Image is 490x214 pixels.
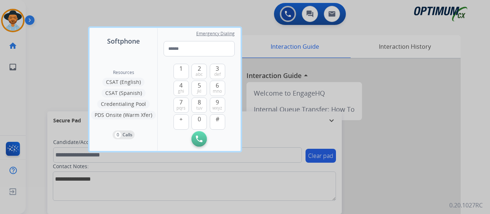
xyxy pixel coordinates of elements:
span: 0 [198,115,201,123]
span: 3 [216,64,219,73]
span: 4 [179,81,183,90]
p: Calls [122,132,132,138]
span: jkl [197,88,201,94]
span: def [214,71,221,77]
span: ghi [178,88,184,94]
button: 2abc [191,64,207,79]
span: Emergency Dialing [196,31,235,37]
button: 0Calls [113,130,135,139]
span: 9 [216,98,219,107]
button: 3def [210,64,225,79]
button: # [210,114,225,130]
span: tuv [196,105,202,111]
span: # [216,115,219,123]
span: mno [213,88,222,94]
button: 1 [173,64,189,79]
button: 6mno [210,81,225,96]
p: 0 [115,132,121,138]
button: PDS Onsite (Warm Xfer) [91,111,156,119]
button: 5jkl [191,81,207,96]
span: 8 [198,98,201,107]
span: 2 [198,64,201,73]
span: 1 [179,64,183,73]
span: 6 [216,81,219,90]
button: CSAT (English) [102,78,145,86]
span: wxyz [212,105,222,111]
button: 8tuv [191,97,207,113]
button: Credentialing Pool [97,100,150,108]
button: 0 [191,114,207,130]
img: call-button [196,136,202,142]
p: 0.20.1027RC [449,201,483,210]
button: CSAT (Spanish) [102,89,146,97]
button: 4ghi [173,81,189,96]
span: Softphone [107,36,140,46]
span: + [179,115,183,123]
button: + [173,114,189,130]
button: 7pqrs [173,97,189,113]
span: abc [195,71,203,77]
span: 5 [198,81,201,90]
span: 7 [179,98,183,107]
span: pqrs [176,105,186,111]
span: Resources [113,70,134,75]
button: 9wxyz [210,97,225,113]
